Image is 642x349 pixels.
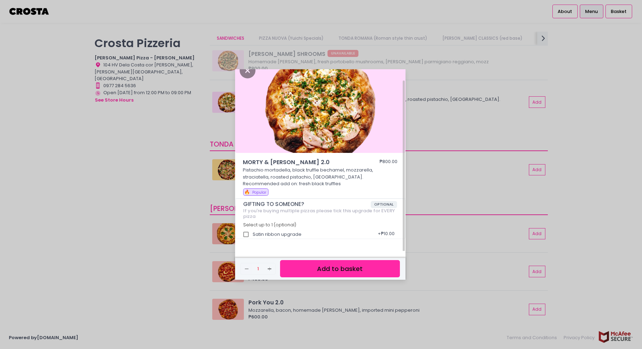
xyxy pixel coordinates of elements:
[244,189,250,195] span: 🔥
[376,228,397,241] div: + ₱10.00
[243,201,371,207] span: GIFTING TO SOMEONE?
[243,222,296,228] span: Select up to 1 (optional)
[243,208,397,219] div: If you're buying multiple pizzas please tick this upgrade for EVERY pizza
[371,201,397,208] span: OPTIONAL
[235,57,406,153] img: MORTY & ELLA 2.0
[240,66,256,73] button: Close
[243,158,359,167] span: MORTY & [PERSON_NAME] 2.0
[243,167,397,187] p: Pistachio mortadella, black truffle bechamel, mozzarella, straciatella, roasted pistachio, [GEOGR...
[380,158,397,167] div: ₱800.00
[280,260,400,277] button: Add to basket
[252,190,266,195] span: Popular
